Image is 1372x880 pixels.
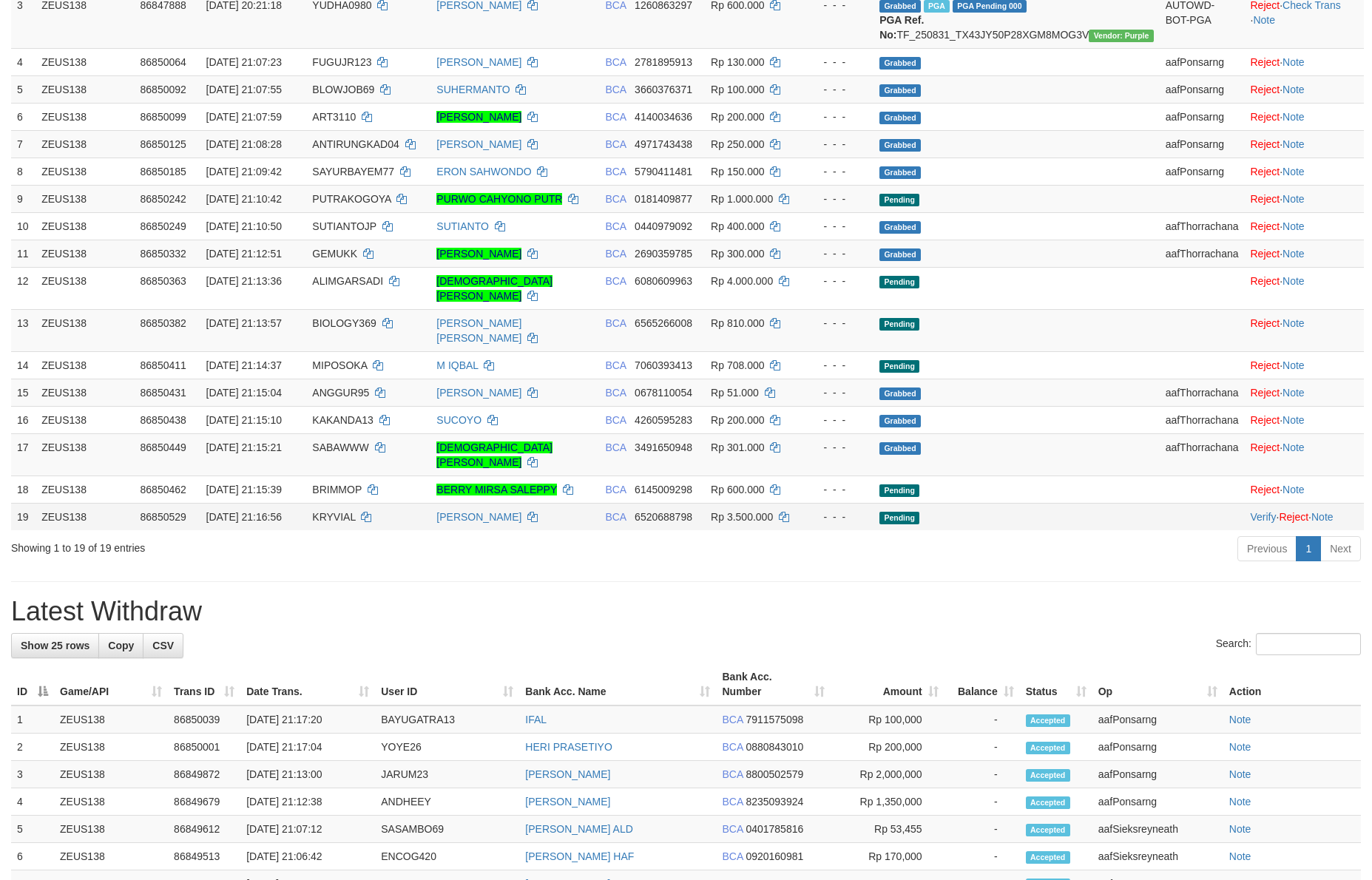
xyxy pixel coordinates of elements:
[1251,484,1280,495] a: Reject
[1251,193,1280,205] a: Reject
[605,248,626,260] span: BCA
[1251,387,1280,399] a: Reject
[1251,220,1280,232] a: Reject
[141,275,186,287] span: 86850363
[1092,663,1223,705] th: Op: activate to sort column ascending
[808,510,868,524] div: - - -
[808,316,868,331] div: - - -
[716,663,830,705] th: Bank Acc. Number: activate to sort column ascending
[141,317,186,329] span: 86850382
[141,56,186,68] span: 86850064
[1256,633,1361,655] input: Search:
[11,597,1361,626] h1: Latest Withdraw
[312,511,355,523] span: KRYVIAL
[11,48,36,75] td: 4
[808,164,868,179] div: - - -
[635,248,692,260] span: Copy 2690359785 to clipboard
[1245,48,1365,75] td: ·
[141,511,186,523] span: 86850529
[312,248,357,260] span: GEMUKK
[36,103,134,130] td: ZEUS138
[525,796,610,808] a: [PERSON_NAME]
[525,823,633,835] a: [PERSON_NAME] ALD
[206,317,282,329] span: [DATE] 21:13:57
[1089,30,1153,42] span: Vendor URL: https://trx4.1velocity.biz
[36,267,134,309] td: ZEUS138
[605,275,626,287] span: BCA
[1160,433,1245,475] td: aafThorrachana
[1251,441,1280,453] a: Reject
[36,185,134,212] td: ZEUS138
[1245,433,1365,475] td: ·
[11,212,36,240] td: 10
[312,111,356,123] span: ART3110
[141,441,186,453] span: 86850449
[11,406,36,433] td: 16
[635,414,692,426] span: Copy 4260595283 to clipboard
[436,511,521,523] a: [PERSON_NAME]
[635,220,692,232] span: Copy 0440979092 to clipboard
[436,275,552,302] a: [DEMOGRAPHIC_DATA][PERSON_NAME]
[605,193,626,205] span: BCA
[1283,56,1305,68] a: Note
[206,441,282,453] span: [DATE] 21:15:21
[1251,414,1280,426] a: Reject
[605,138,626,150] span: BCA
[944,705,1020,734] td: -
[1160,130,1245,158] td: aafPonsarng
[711,220,764,232] span: Rp 400.000
[605,484,626,495] span: BCA
[635,138,692,150] span: Copy 4971743438 to clipboard
[605,111,626,123] span: BCA
[525,768,610,780] a: [PERSON_NAME]
[635,111,692,123] span: Copy 4140034636 to clipboard
[312,414,373,426] span: KAKANDA13
[436,138,521,150] a: [PERSON_NAME]
[1160,103,1245,130] td: aafPonsarng
[36,212,134,240] td: ZEUS138
[1283,317,1305,329] a: Note
[1092,705,1223,734] td: aafPonsarng
[206,275,282,287] span: [DATE] 21:13:36
[36,240,134,267] td: ZEUS138
[436,166,531,177] a: ERON SAHWONDO
[711,84,764,95] span: Rp 100.000
[240,705,375,734] td: [DATE] 21:17:20
[635,359,692,371] span: Copy 7060393413 to clipboard
[1245,103,1365,130] td: ·
[11,633,99,658] a: Show 25 rows
[206,84,282,95] span: [DATE] 21:07:55
[711,166,764,177] span: Rp 150.000
[879,166,921,179] span: Grabbed
[36,351,134,379] td: ZEUS138
[944,663,1020,705] th: Balance: activate to sort column ascending
[206,166,282,177] span: [DATE] 21:09:42
[635,193,692,205] span: Copy 0181409877 to clipboard
[1245,309,1365,351] td: ·
[1245,379,1365,406] td: ·
[831,705,944,734] td: Rp 100,000
[11,130,36,158] td: 7
[1245,406,1365,433] td: ·
[635,317,692,329] span: Copy 6565266008 to clipboard
[879,14,924,41] b: PGA Ref. No:
[312,56,371,68] span: FUGUJR123
[143,633,183,658] a: CSV
[1283,484,1305,495] a: Note
[1251,111,1280,123] a: Reject
[11,705,54,734] td: 1
[436,359,478,371] a: M IQBAL
[36,503,134,530] td: ZEUS138
[525,714,547,725] a: IFAL
[1251,359,1280,371] a: Reject
[1251,248,1280,260] a: Reject
[1283,193,1305,205] a: Note
[206,511,282,523] span: [DATE] 21:16:56
[1237,536,1297,561] a: Previous
[312,84,374,95] span: BLOWJOB69
[1283,84,1305,95] a: Note
[605,511,626,523] span: BCA
[1245,75,1365,103] td: ·
[1223,663,1361,705] th: Action
[1216,633,1361,655] label: Search:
